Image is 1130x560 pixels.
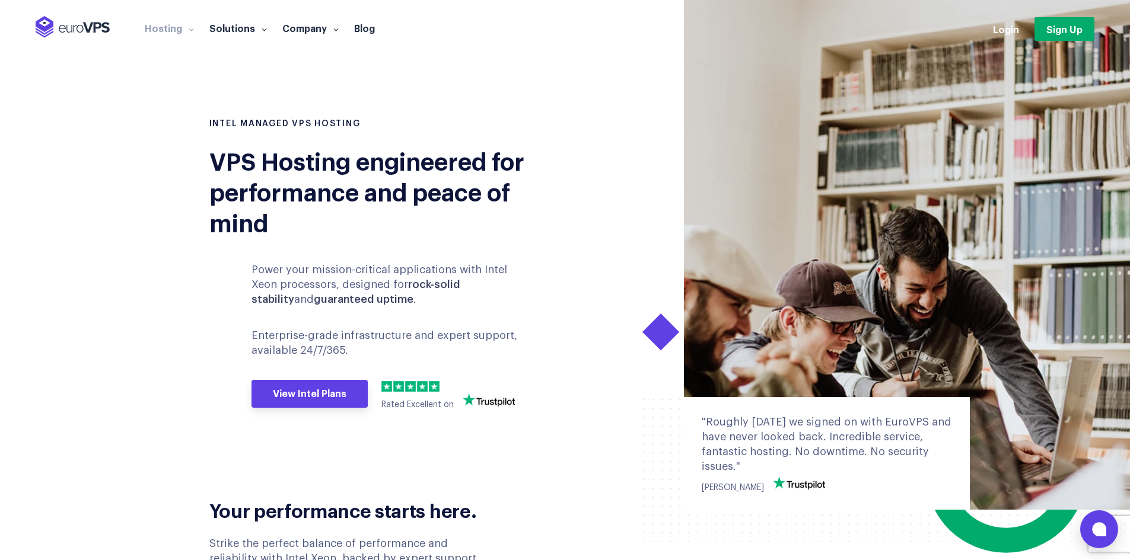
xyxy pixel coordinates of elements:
a: Blog [346,22,383,34]
a: Solutions [202,22,275,34]
p: Power your mission-critical applications with Intel Xeon processors, designed for and . [252,263,533,308]
button: Open chat window [1080,510,1118,548]
span: [PERSON_NAME] [702,484,764,492]
img: 2 [393,381,404,392]
img: 4 [417,381,428,392]
img: EuroVPS [36,16,110,38]
img: 1 [381,381,392,392]
h1: INTEL MANAGED VPS HOSTING [209,119,556,130]
div: VPS Hosting engineered for performance and peace of mind [209,145,556,237]
a: Sign Up [1034,17,1094,41]
img: 5 [429,381,440,392]
span: Rated Excellent on [381,401,454,409]
a: Login [993,23,1019,36]
b: rock-solid stability [252,279,460,305]
a: Company [275,22,346,34]
img: 3 [405,381,416,392]
div: "Roughly [DATE] we signed on with EuroVPS and have never looked back. Incredible service, fantast... [702,415,952,475]
a: Hosting [137,22,202,34]
a: View Intel Plans [252,380,368,408]
b: guaranteed uptime [314,294,413,305]
h2: Your performance starts here. [209,498,496,521]
p: Enterprise-grade infrastructure and expert support, available 24/7/365. [252,328,533,358]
